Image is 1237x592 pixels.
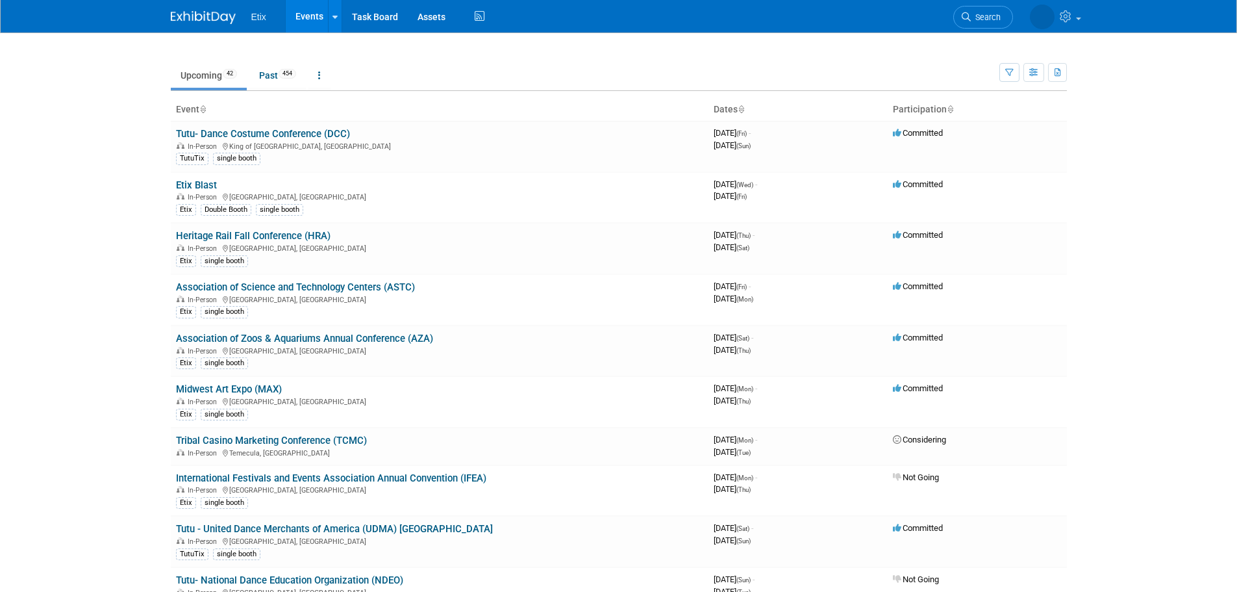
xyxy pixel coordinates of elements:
[176,306,196,318] div: Etix
[753,574,755,584] span: -
[971,12,1001,22] span: Search
[176,523,493,535] a: Tutu - United Dance Merchants of America (UDMA) [GEOGRAPHIC_DATA]
[177,244,184,251] img: In-Person Event
[736,142,751,149] span: (Sun)
[177,193,184,199] img: In-Person Event
[714,345,751,355] span: [DATE]
[188,193,221,201] span: In-Person
[736,296,753,303] span: (Mon)
[736,385,753,393] span: (Mon)
[736,437,753,444] span: (Mon)
[714,435,757,444] span: [DATE]
[714,333,753,342] span: [DATE]
[714,484,751,494] span: [DATE]
[736,193,747,200] span: (Fri)
[893,383,943,393] span: Committed
[176,140,703,151] div: King of [GEOGRAPHIC_DATA], [GEOGRAPHIC_DATA]
[176,484,703,495] div: [GEOGRAPHIC_DATA], [GEOGRAPHIC_DATA]
[714,472,757,482] span: [DATE]
[736,130,747,137] span: (Fri)
[176,447,703,457] div: Temecula, [GEOGRAPHIC_DATA]
[176,128,350,140] a: Tutu- Dance Costume Conference (DCC)
[177,449,184,456] img: In-Person Event
[738,104,744,114] a: Sort by Start Date
[736,449,751,456] span: (Tue)
[176,435,367,446] a: Tribal Casino Marketing Conference (TCMC)
[893,128,943,138] span: Committed
[714,281,751,291] span: [DATE]
[176,281,415,293] a: Association of Science and Technology Centers (ASTC)
[177,347,184,354] img: In-Person Event
[249,63,306,88] a: Past454
[188,449,221,457] span: In-Person
[893,472,939,482] span: Not Going
[947,104,953,114] a: Sort by Participation Type
[714,447,751,457] span: [DATE]
[893,333,943,342] span: Committed
[279,69,296,79] span: 454
[736,576,751,584] span: (Sun)
[177,537,184,544] img: In-Person Event
[714,230,755,240] span: [DATE]
[176,409,196,420] div: Etix
[714,242,749,252] span: [DATE]
[893,281,943,291] span: Committed
[751,333,753,342] span: -
[755,179,757,189] span: -
[736,335,749,342] span: (Sat)
[188,296,221,304] span: In-Person
[171,99,708,121] th: Event
[176,204,196,216] div: Etix
[714,383,757,393] span: [DATE]
[201,409,248,420] div: single booth
[714,396,751,405] span: [DATE]
[176,383,282,395] a: Midwest Art Expo (MAX)
[176,179,217,191] a: Etix Blast
[736,537,751,545] span: (Sun)
[176,357,196,369] div: Etix
[953,6,1013,29] a: Search
[893,435,946,444] span: Considering
[736,525,749,532] span: (Sat)
[755,383,757,393] span: -
[714,140,751,150] span: [DATE]
[893,523,943,533] span: Committed
[176,191,703,201] div: [GEOGRAPHIC_DATA], [GEOGRAPHIC_DATA]
[176,548,208,560] div: TutuTix
[176,153,208,164] div: TutuTix
[714,294,753,303] span: [DATE]
[714,179,757,189] span: [DATE]
[176,396,703,406] div: [GEOGRAPHIC_DATA], [GEOGRAPHIC_DATA]
[177,398,184,404] img: In-Person Event
[176,574,403,586] a: Tutu- National Dance Education Organization (NDEO)
[199,104,206,114] a: Sort by Event Name
[201,204,251,216] div: Double Booth
[753,230,755,240] span: -
[176,230,331,242] a: Heritage Rail Fall Conference (HRA)
[893,574,939,584] span: Not Going
[213,153,260,164] div: single booth
[755,472,757,482] span: -
[888,99,1067,121] th: Participation
[176,294,703,304] div: [GEOGRAPHIC_DATA], [GEOGRAPHIC_DATA]
[736,486,751,493] span: (Thu)
[201,255,248,267] div: single booth
[177,486,184,493] img: In-Person Event
[751,523,753,533] span: -
[708,99,888,121] th: Dates
[176,242,703,253] div: [GEOGRAPHIC_DATA], [GEOGRAPHIC_DATA]
[177,296,184,302] img: In-Person Event
[188,398,221,406] span: In-Person
[188,244,221,253] span: In-Person
[176,255,196,267] div: Etix
[1030,5,1055,29] img: Lakisha Cooper
[736,181,753,188] span: (Wed)
[188,486,221,495] span: In-Person
[201,497,248,509] div: single booth
[749,281,751,291] span: -
[736,347,751,354] span: (Thu)
[176,472,486,484] a: International Festivals and Events Association Annual Convention (IFEA)
[176,497,196,509] div: Etix
[749,128,751,138] span: -
[176,333,433,344] a: Association of Zoos & Aquariums Annual Conference (AZA)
